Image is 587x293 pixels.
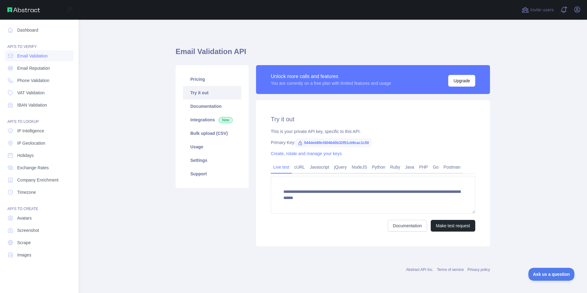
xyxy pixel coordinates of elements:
[5,187,74,198] a: Timezone
[295,138,371,147] span: 544deb89cf4046d0b32f51cb9cac1c50
[5,50,74,61] a: Email Validation
[530,6,554,14] span: Invite users
[5,25,74,36] a: Dashboard
[17,189,36,195] span: Timezone
[183,100,241,113] a: Documentation
[5,225,74,236] a: Screenshot
[271,151,342,156] a: Create, rotate and manage your keys
[388,162,403,172] a: Ruby
[369,162,388,172] a: Python
[437,268,464,272] a: Terms of service
[448,75,475,87] button: Upgrade
[520,5,555,15] button: Invite users
[5,237,74,248] a: Scrape
[5,162,74,173] a: Exchange Rates
[5,87,74,98] a: VAT Validation
[5,213,74,224] a: Avatars
[5,199,74,211] div: API'S TO CREATE
[403,162,417,172] a: Java
[5,75,74,86] a: Phone Validation
[5,249,74,260] a: Images
[271,80,391,86] div: You are currently on a free plan with limited features and usage
[7,7,40,12] img: Abstract API
[17,152,34,158] span: Holidays
[406,268,433,272] a: Abstract API Inc.
[17,128,44,134] span: IP Intelligence
[5,174,74,186] a: Company Enrichment
[17,77,49,84] span: Phone Validation
[468,268,490,272] a: Privacy policy
[271,115,475,123] h2: Try it out
[5,37,74,49] div: API'S TO VERIFY
[17,240,31,246] span: Scrape
[5,112,74,124] div: API'S TO LOOKUP
[5,100,74,111] a: IBAN Validation
[430,162,441,172] a: Go
[417,162,430,172] a: PHP
[17,102,47,108] span: IBAN Validation
[176,47,490,61] h1: Email Validation API
[17,53,48,59] span: Email Validation
[17,215,32,221] span: Avatars
[388,220,427,232] a: Documentation
[219,117,233,123] span: New
[5,63,74,74] a: Email Reputation
[17,177,59,183] span: Company Enrichment
[17,165,49,171] span: Exchange Rates
[431,220,475,232] button: Make test request
[17,90,45,96] span: VAT Validation
[292,162,307,172] a: cURL
[17,140,45,146] span: IP Geolocation
[183,127,241,140] a: Bulk upload (CSV)
[349,162,369,172] a: NodeJS
[528,268,575,281] iframe: Toggle Customer Support
[183,86,241,100] a: Try it out
[271,73,391,80] div: Unlock more calls and features
[183,113,241,127] a: Integrations New
[271,162,292,172] a: Live test
[332,162,349,172] a: jQuery
[307,162,332,172] a: Javascript
[5,125,74,136] a: IP Intelligence
[17,65,50,71] span: Email Reputation
[183,154,241,167] a: Settings
[17,252,31,258] span: Images
[271,128,475,135] div: This is your private API key, specific to this API.
[17,227,39,233] span: Screenshot
[5,138,74,149] a: IP Geolocation
[183,72,241,86] a: Pricing
[271,139,475,146] div: Primary Key:
[183,167,241,181] a: Support
[441,162,463,172] a: Postman
[183,140,241,154] a: Usage
[5,150,74,161] a: Holidays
